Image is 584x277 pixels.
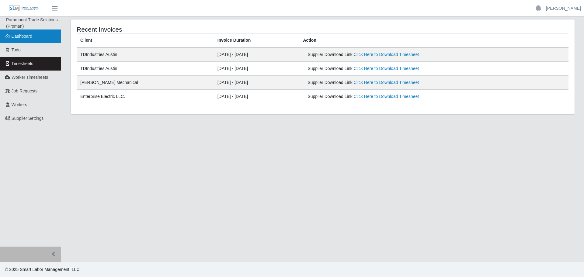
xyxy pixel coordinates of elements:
span: Job Requests [12,88,38,93]
td: TDIndustries Austin [77,62,214,76]
th: Client [77,33,214,48]
div: Supplier Download Link: [308,79,473,86]
th: Invoice Duration [214,33,300,48]
th: Action [299,33,568,48]
div: Supplier Download Link: [308,65,473,72]
div: Supplier Download Link: [308,93,473,100]
span: Timesheets [12,61,33,66]
td: [DATE] - [DATE] [214,62,300,76]
a: Click Here to Download Timesheet [353,52,419,57]
div: Supplier Download Link: [308,51,473,58]
a: [PERSON_NAME] [546,5,581,12]
a: Click Here to Download Timesheet [353,80,419,85]
span: © 2025 Smart Labor Management, LLC [5,267,79,272]
td: TDIndustries Austin [77,47,214,62]
span: Supplier Settings [12,116,44,121]
a: Click Here to Download Timesheet [353,66,419,71]
span: Paramount Trade Solutions (Proman) [6,17,58,29]
span: Workers [12,102,27,107]
span: Todo [12,47,21,52]
span: Dashboard [12,34,33,39]
td: Enterprise Electric LLC. [77,90,214,104]
img: SLM Logo [9,5,39,12]
td: [DATE] - [DATE] [214,90,300,104]
span: Worker Timesheets [12,75,48,80]
td: [DATE] - [DATE] [214,76,300,90]
td: [DATE] - [DATE] [214,47,300,62]
h4: Recent Invoices [77,26,276,33]
a: Click Here to Download Timesheet [353,94,419,99]
td: [PERSON_NAME] Mechanical [77,76,214,90]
